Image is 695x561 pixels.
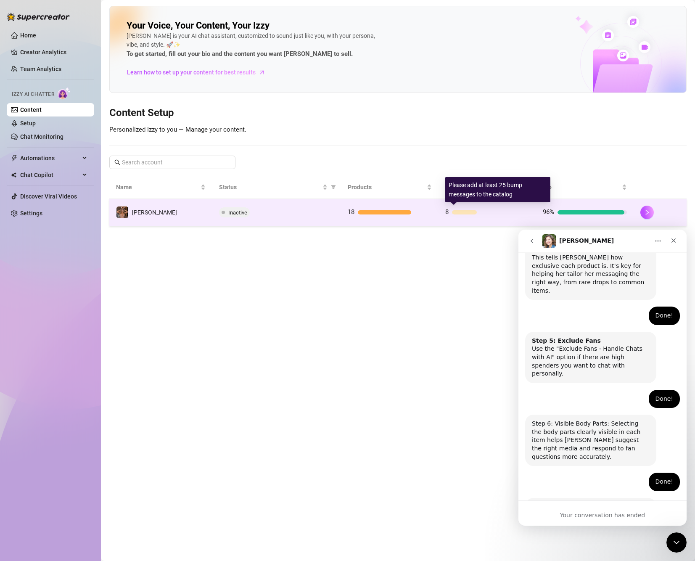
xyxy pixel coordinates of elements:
iframe: Intercom live chat [666,532,687,553]
span: Personalized Izzy to you — Manage your content. [109,126,246,133]
strong: To get started, fill out your bio and the content you want [PERSON_NAME] to sell. [127,50,353,58]
span: filter [329,181,338,193]
span: Status [219,183,321,192]
a: Team Analytics [20,66,61,72]
span: Izzy AI Chatter [12,90,54,98]
img: Chat Copilot [11,172,16,178]
h2: Your Voice, Your Content, Your Izzy [127,20,270,32]
a: Setup [20,120,36,127]
img: AI Chatter [58,87,71,99]
a: Learn how to set up your content for best results [127,66,272,79]
a: Creator Analytics [20,45,87,59]
iframe: Intercom live chat [518,230,687,526]
h3: Content Setup [109,106,687,120]
img: Kelly [116,206,128,218]
span: Learn how to set up your content for best results [127,68,256,77]
span: Chat Copilot [20,168,80,182]
span: 18 [348,208,354,216]
th: Bio [536,176,634,199]
a: Discover Viral Videos [20,193,77,200]
div: Ella says… [7,268,161,338]
span: filter [331,185,336,190]
th: Products [341,176,439,199]
span: Bio [543,183,620,192]
th: Name [109,176,212,199]
a: Home [20,32,36,39]
span: Name [116,183,199,192]
a: Chat Monitoring [20,133,63,140]
th: Status [212,176,341,199]
img: logo-BBDzfeDw.svg [7,13,70,21]
input: Search account [122,158,224,167]
span: Automations [20,151,80,165]
span: search [114,159,120,165]
span: thunderbolt [11,155,18,161]
div: Please add at least 25 bump messages to the catalog [445,177,550,202]
span: 8 [445,208,449,216]
a: Content [20,106,42,113]
a: Settings [20,210,42,217]
button: right [640,206,654,219]
span: arrow-right [258,68,266,77]
span: Inactive [228,209,247,216]
span: Products [348,183,425,192]
th: Bump Messages [439,176,536,199]
span: [PERSON_NAME] [132,209,177,216]
span: 96% [543,208,554,216]
img: ai-chatter-content-library-cLFOSyPT.png [556,7,686,93]
span: right [644,209,650,215]
div: [PERSON_NAME] is your AI chat assistant, customized to sound just like you, with your persona, vi... [127,32,379,59]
